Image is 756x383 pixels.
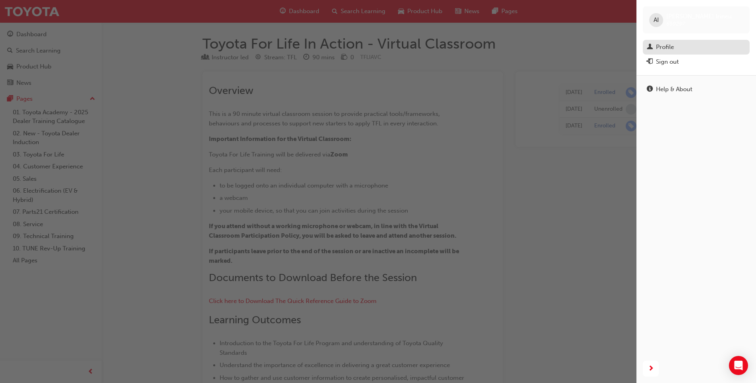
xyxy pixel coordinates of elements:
[666,20,685,27] span: 659297
[654,16,659,25] span: AI
[643,55,750,69] button: Sign out
[647,59,653,66] span: exit-icon
[656,57,679,66] div: Sign out
[647,44,653,51] span: man-icon
[647,86,653,93] span: info-icon
[643,40,750,55] a: Profile
[656,43,674,52] div: Profile
[666,13,732,20] span: [PERSON_NAME] Irineu
[648,364,654,374] span: next-icon
[729,356,748,375] div: Open Intercom Messenger
[656,85,692,94] div: Help & About
[643,82,750,97] a: Help & About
